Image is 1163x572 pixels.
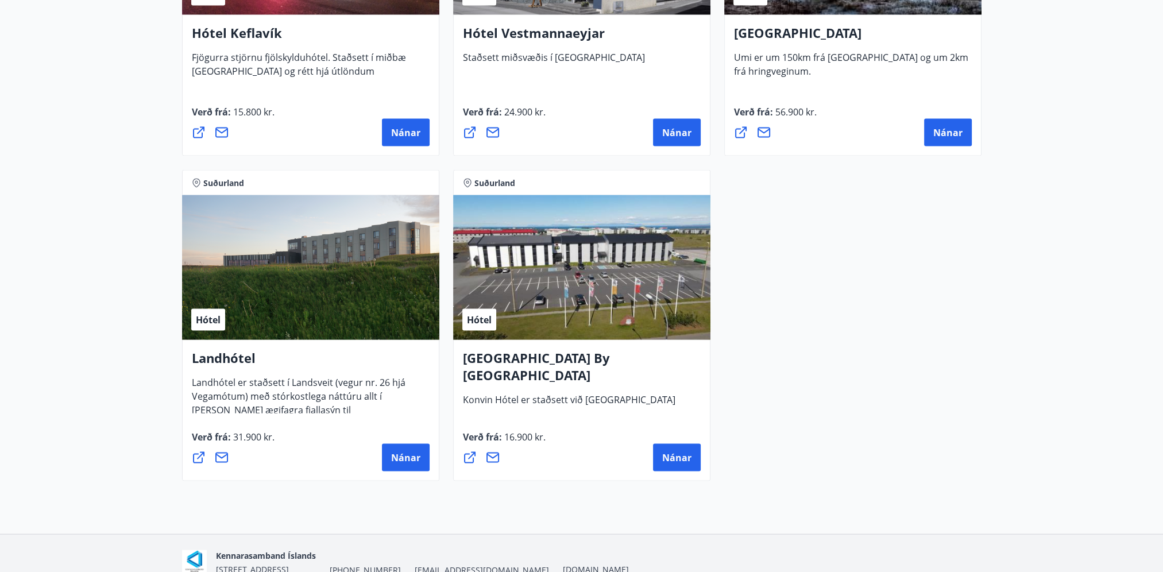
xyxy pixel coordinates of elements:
h4: Hótel Vestmannaeyjar [463,24,701,51]
span: Hótel [467,314,492,326]
span: Suðurland [474,177,515,189]
span: 31.900 kr. [231,431,275,443]
h4: Hótel Keflavík [192,24,430,51]
span: Staðsett miðsvæðis í [GEOGRAPHIC_DATA] [463,51,645,73]
span: Nánar [662,126,691,139]
button: Nánar [924,119,972,146]
span: Nánar [662,451,691,464]
span: 56.900 kr. [773,106,817,118]
span: Hótel [196,314,221,326]
h4: [GEOGRAPHIC_DATA] By [GEOGRAPHIC_DATA] [463,349,701,393]
button: Nánar [382,119,430,146]
span: Kennarasamband Íslands [216,550,316,561]
span: 15.800 kr. [231,106,275,118]
span: Verð frá : [734,106,817,127]
span: Nánar [391,126,420,139]
span: 24.900 kr. [502,106,546,118]
span: Verð frá : [192,431,275,453]
span: Umi er um 150km frá [GEOGRAPHIC_DATA] og um 2km frá hringveginum. [734,51,968,87]
span: Nánar [391,451,420,464]
span: Verð frá : [463,431,546,453]
span: Konvin Hótel er staðsett við [GEOGRAPHIC_DATA] [463,393,675,415]
span: Suðurland [203,177,244,189]
span: Nánar [933,126,963,139]
span: Fjögurra stjörnu fjölskylduhótel. Staðsett í miðbæ [GEOGRAPHIC_DATA] og rétt hjá útlöndum [192,51,406,87]
button: Nánar [653,444,701,471]
span: 16.900 kr. [502,431,546,443]
span: Verð frá : [463,106,546,127]
button: Nánar [653,119,701,146]
h4: [GEOGRAPHIC_DATA] [734,24,972,51]
button: Nánar [382,444,430,471]
span: Verð frá : [192,106,275,127]
h4: Landhótel [192,349,430,376]
span: Landhótel er staðsett í Landsveit (vegur nr. 26 hjá Vegamótum) með stórkostlega náttúru allt í [P... [192,376,405,453]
